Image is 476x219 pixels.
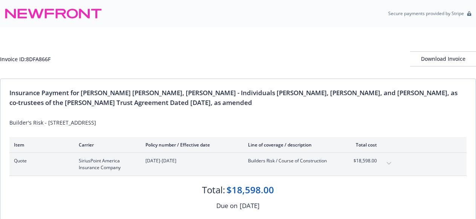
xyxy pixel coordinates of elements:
span: SiriusPoint America Insurance Company [79,157,133,171]
div: Due on [216,201,237,211]
div: Line of coverage / description [248,142,337,148]
div: Policy number / Effective date [145,142,236,148]
button: expand content [383,157,395,170]
span: Quote [14,157,67,164]
span: Builders Risk / Course of Construction [248,157,337,164]
div: $18,598.00 [227,184,274,196]
div: Insurance Payment for [PERSON_NAME] [PERSON_NAME], [PERSON_NAME] - Individuals [PERSON_NAME], [PE... [9,88,467,108]
div: QuoteSiriusPoint America Insurance Company[DATE]-[DATE]Builders Risk / Course of Construction$18,... [9,153,399,176]
div: [DATE] [240,201,260,211]
span: [DATE]-[DATE] [145,157,236,164]
div: Download Invoice [410,52,476,66]
button: Download Invoice [410,51,476,66]
span: $18,598.00 [349,157,377,164]
p: Secure payments provided by Stripe [388,10,464,17]
div: Carrier [79,142,133,148]
div: Total: [202,184,225,196]
div: Builder's Risk - [STREET_ADDRESS] [9,119,467,126]
div: Item [14,142,67,148]
div: Total cost [349,142,377,148]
